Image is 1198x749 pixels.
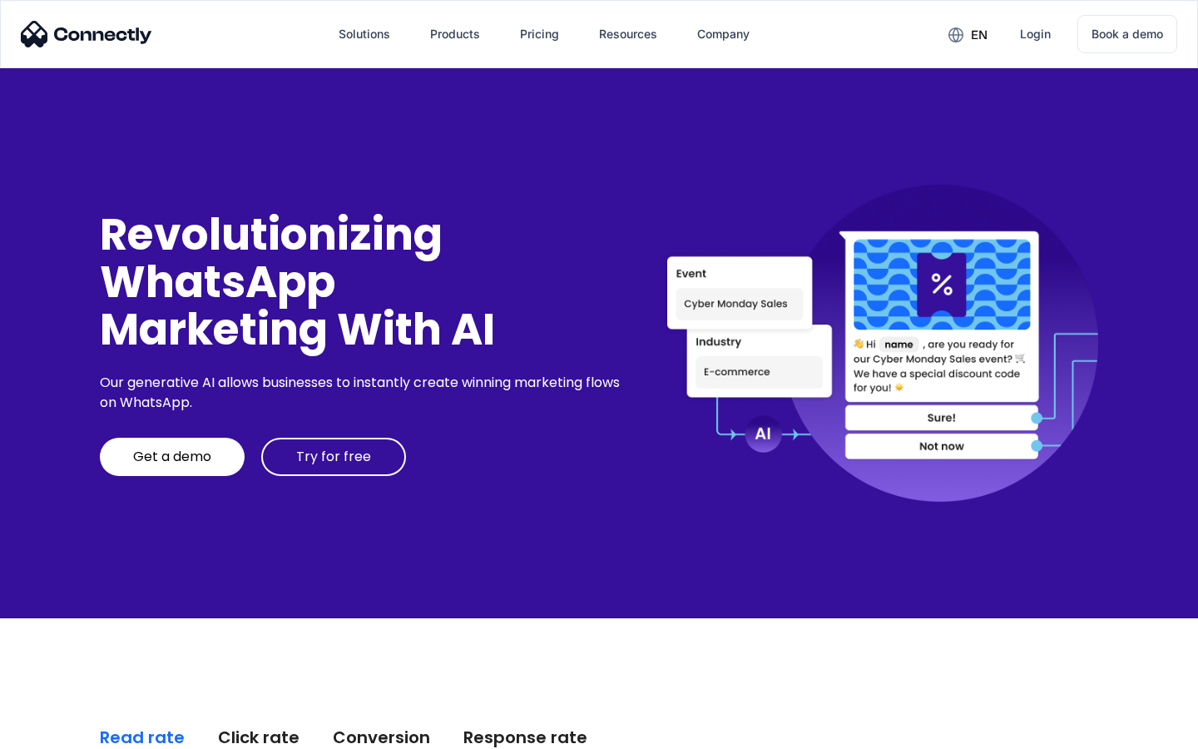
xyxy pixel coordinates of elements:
div: Login [1020,22,1051,46]
a: Get a demo [100,438,245,476]
div: Resources [599,22,657,46]
div: Company [697,22,750,46]
div: Click rate [218,726,299,749]
a: Try for free [261,438,406,476]
div: en [971,23,988,47]
div: Read rate [100,726,185,749]
div: Products [430,22,480,46]
a: Login [1007,14,1064,54]
div: Our generative AI allows businesses to instantly create winning marketing flows on WhatsApp. [100,373,626,413]
div: Revolutionizing WhatsApp Marketing With AI [100,211,626,354]
img: Connectly Logo [21,21,152,47]
div: Pricing [520,22,559,46]
a: Book a demo [1077,15,1177,53]
div: Try for free [296,449,371,465]
div: Solutions [339,22,390,46]
a: Pricing [507,14,572,54]
div: Get a demo [133,449,211,465]
div: Conversion [333,726,430,749]
div: Response rate [463,726,587,749]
